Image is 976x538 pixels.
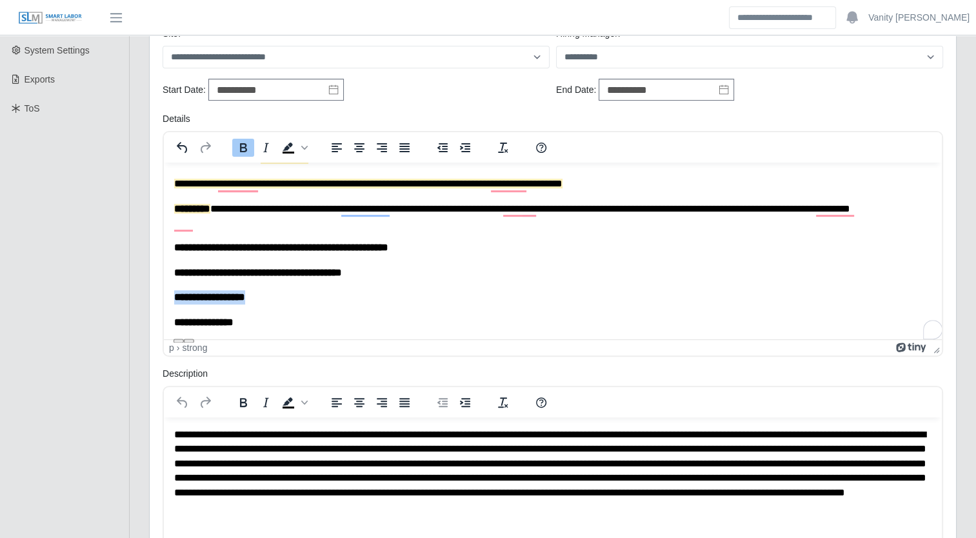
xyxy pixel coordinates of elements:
iframe: Rich Text Area [164,163,942,339]
button: Increase indent [454,139,476,157]
button: Align center [348,139,370,157]
button: Undo [172,394,194,412]
input: Search [729,6,836,29]
button: Italic [255,394,277,412]
label: End Date: [556,83,596,97]
label: Start Date: [163,83,206,97]
button: Bold [232,394,254,412]
button: Clear formatting [492,394,514,412]
label: Details [163,112,190,126]
div: › [177,343,180,353]
button: Decrease indent [432,139,453,157]
img: SLM Logo [18,11,83,25]
button: Redo [194,394,216,412]
button: Align right [371,394,393,412]
button: Align right [371,139,393,157]
div: strong [182,343,207,353]
button: Align center [348,394,370,412]
button: Bold [232,139,254,157]
button: Decrease indent [432,394,453,412]
span: ToS [25,103,40,114]
button: Align left [326,139,348,157]
button: Justify [393,139,415,157]
div: Press the Up and Down arrow keys to resize the editor. [928,340,942,355]
button: Help [530,394,552,412]
button: Clear formatting [492,139,514,157]
button: Italic [255,139,277,157]
div: Background color Black [277,394,310,412]
a: Powered by Tiny [896,343,928,353]
button: Help [530,139,552,157]
span: Exports [25,74,55,85]
button: Redo [194,139,216,157]
a: Vanity [PERSON_NAME] [868,11,970,25]
button: Increase indent [454,394,476,412]
div: p [169,343,174,353]
button: Undo [172,139,194,157]
button: Justify [393,394,415,412]
label: Description [163,367,208,381]
div: Background color Black [277,139,310,157]
span: System Settings [25,45,90,55]
button: Align left [326,394,348,412]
